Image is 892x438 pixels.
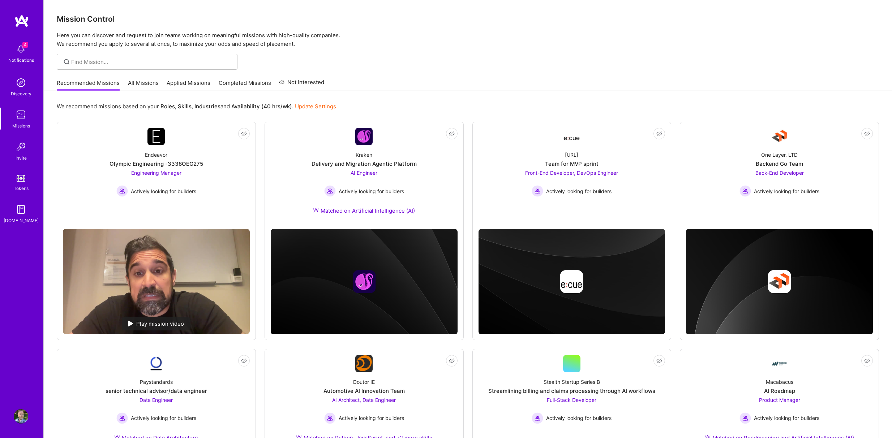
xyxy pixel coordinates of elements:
[14,409,28,424] img: User Avatar
[11,90,31,97] div: Discovery
[22,42,28,48] span: 4
[560,270,583,293] img: Company logo
[532,185,543,197] img: Actively looking for builders
[754,187,819,195] span: Actively looking for builders
[313,207,415,214] div: Matched on Artificial Intelligence (AI)
[128,321,133,326] img: play
[131,414,196,422] span: Actively looking for builders
[140,378,173,386] div: Paystandards
[565,151,578,159] div: [URL]
[563,130,580,143] img: Company Logo
[14,140,28,154] img: Invite
[739,412,751,424] img: Actively looking for builders
[116,185,128,197] img: Actively looking for builders
[147,355,165,372] img: Company Logo
[106,387,207,395] div: senior technical advisor/data engineer
[864,358,870,364] i: icon EyeClosed
[194,103,220,110] b: Industries
[231,103,292,110] b: Availability (40 hrs/wk)
[353,378,375,386] div: Doutor IE
[160,103,175,110] b: Roles
[339,414,404,422] span: Actively looking for builders
[14,185,29,192] div: Tokens
[324,412,336,424] img: Actively looking for builders
[57,14,879,23] h3: Mission Control
[756,160,803,168] div: Backend Go Team
[14,202,28,217] img: guide book
[759,397,800,403] span: Product Manager
[63,229,250,334] img: No Mission
[449,358,455,364] i: icon EyeClosed
[546,187,612,195] span: Actively looking for builders
[312,160,417,168] div: Delivery and Migration Agentic Platform
[761,151,798,159] div: One Layer, LTD
[271,128,458,223] a: Company LogoKrakenDelivery and Migration Agentic PlatformAI Engineer Actively looking for builder...
[351,170,377,176] span: AI Engineer
[544,378,600,386] div: Stealth Startup Series B
[532,412,543,424] img: Actively looking for builders
[14,14,29,27] img: logo
[356,151,372,159] div: Kraken
[525,170,618,176] span: Front-End Developer, DevOps Engineer
[57,103,336,110] p: We recommend missions based on your , , and .
[279,78,324,91] a: Not Interested
[271,229,458,334] img: cover
[17,175,25,182] img: tokens
[352,270,376,293] img: Company logo
[57,31,879,48] p: Here you can discover and request to join teams working on meaningful missions with high-quality ...
[755,170,804,176] span: Back-End Developer
[57,79,120,91] a: Recommended Missions
[131,187,196,195] span: Actively looking for builders
[323,387,405,395] div: Automotive AI Innovation Team
[12,122,30,130] div: Missions
[656,358,662,364] i: icon EyeClosed
[167,79,210,91] a: Applied Missions
[771,355,788,372] img: Company Logo
[295,103,336,110] a: Update Settings
[771,128,788,145] img: Company Logo
[766,378,793,386] div: Macabacus
[14,108,28,122] img: teamwork
[764,387,795,395] div: AI Roadmap
[686,229,873,335] img: cover
[324,185,336,197] img: Actively looking for builders
[339,187,404,195] span: Actively looking for builders
[864,131,870,136] i: icon EyeClosed
[546,414,612,422] span: Actively looking for builders
[545,160,599,168] div: Team for MVP sprint
[547,397,596,403] span: Full-Stack Developer
[8,56,34,64] div: Notifications
[754,414,819,422] span: Actively looking for builders
[14,42,28,56] img: bell
[488,387,655,395] div: Streamlining billing and claims processing through AI workflows
[739,185,751,197] img: Actively looking for builders
[128,79,159,91] a: All Missions
[219,79,271,91] a: Completed Missions
[686,128,873,223] a: Company LogoOne Layer, LTDBackend Go TeamBack-End Developer Actively looking for buildersActively...
[241,358,247,364] i: icon EyeClosed
[145,151,167,159] div: Endeavor
[116,412,128,424] img: Actively looking for builders
[479,128,665,223] a: Company Logo[URL]Team for MVP sprintFront-End Developer, DevOps Engineer Actively looking for bui...
[16,154,27,162] div: Invite
[140,397,173,403] span: Data Engineer
[355,355,373,372] img: Company Logo
[12,409,30,424] a: User Avatar
[332,397,396,403] span: AI Architect, Data Engineer
[131,170,181,176] span: Engineering Manager
[63,128,250,223] a: Company LogoEndeavorOlympic Engineering -3338OEG275Engineering Manager Actively looking for build...
[479,229,665,334] img: cover
[147,128,165,145] img: Company Logo
[178,103,192,110] b: Skills
[656,131,662,136] i: icon EyeClosed
[71,58,232,66] input: Find Mission...
[313,207,319,213] img: Ateam Purple Icon
[14,75,28,90] img: discovery
[768,270,791,293] img: Company logo
[355,128,373,145] img: Company Logo
[4,217,39,224] div: [DOMAIN_NAME]
[122,317,190,330] div: Play mission video
[449,131,455,136] i: icon EyeClosed
[110,160,203,168] div: Olympic Engineering -3338OEG275
[63,58,71,66] i: icon SearchGrey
